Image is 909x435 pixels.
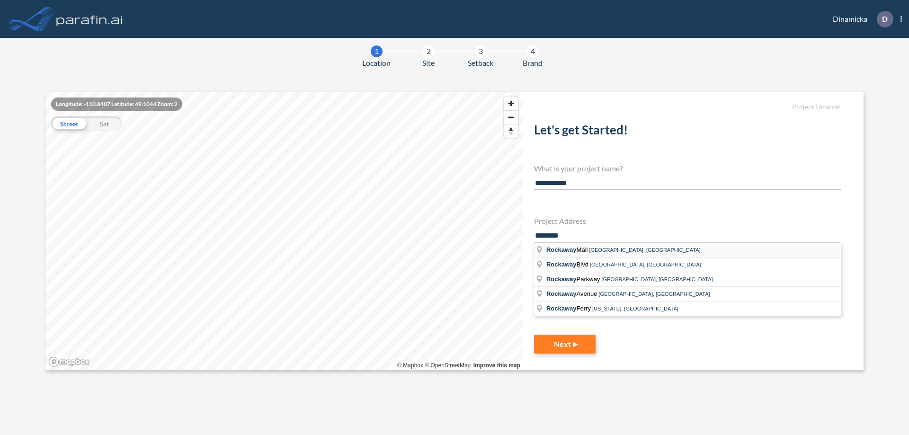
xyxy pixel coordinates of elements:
button: Reset bearing to north [504,124,518,138]
span: Parkway [546,275,601,283]
span: Location [362,57,391,69]
h4: What is your project name? [534,164,841,173]
div: Street [51,116,87,131]
span: Rockaway [546,261,577,268]
span: Rockaway [546,290,577,297]
span: Rockaway [546,305,577,312]
span: Zoom out [504,111,518,124]
span: Site [422,57,435,69]
span: Mall [546,246,589,253]
span: Blvd [546,261,590,268]
div: Dinamicka [819,11,902,27]
div: Longitude: -110.8407 Latitude: 49.1044 Zoom: 2 [51,98,182,111]
img: logo [54,9,125,28]
button: Next [534,335,596,354]
div: 3 [475,45,487,57]
span: [US_STATE], [GEOGRAPHIC_DATA] [592,306,678,311]
span: [GEOGRAPHIC_DATA], [GEOGRAPHIC_DATA] [590,262,701,267]
a: Improve this map [473,362,520,369]
div: Sat [87,116,122,131]
div: 1 [371,45,383,57]
p: D [882,15,888,23]
span: [GEOGRAPHIC_DATA], [GEOGRAPHIC_DATA] [601,276,713,282]
div: 2 [423,45,435,57]
span: Rockaway [546,275,577,283]
span: Brand [523,57,543,69]
span: Ferry [546,305,592,312]
span: Setback [468,57,493,69]
span: [GEOGRAPHIC_DATA], [GEOGRAPHIC_DATA] [589,247,700,253]
span: Avenue [546,290,598,297]
div: 4 [527,45,539,57]
h4: Project Address [534,216,841,225]
canvas: Map [45,92,523,370]
a: Mapbox homepage [48,356,90,367]
h5: Project Location [534,103,841,111]
a: OpenStreetMap [425,362,471,369]
button: Zoom out [504,110,518,124]
span: Reset bearing to north [504,124,518,138]
a: Mapbox [397,362,423,369]
h2: Let's get Started! [534,123,841,141]
button: Zoom in [504,97,518,110]
span: Rockaway [546,246,577,253]
span: [GEOGRAPHIC_DATA], [GEOGRAPHIC_DATA] [598,291,710,297]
